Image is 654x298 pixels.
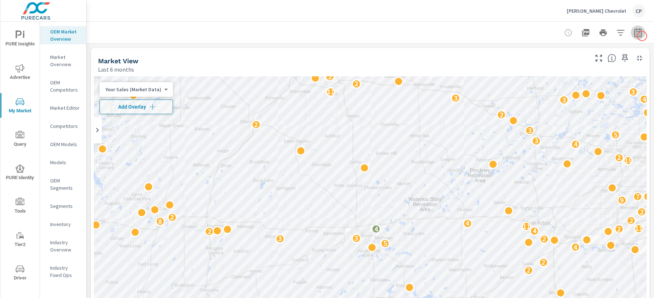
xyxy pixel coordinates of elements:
[40,201,86,212] div: Segments
[620,196,624,205] p: 9
[619,52,631,64] span: Save this to your personalized report
[634,52,645,64] button: Minimize Widget
[567,8,626,14] p: [PERSON_NAME] Chevrolet
[354,79,358,88] p: 2
[607,54,616,63] span: Find the biggest opportunities in your market for your inventory. Understand by postal code where...
[3,231,37,249] span: Tier2
[98,57,138,65] h5: Market View
[629,216,633,225] p: 2
[50,122,80,130] p: Competitors
[574,140,578,148] p: 4
[636,192,640,201] p: 7
[383,239,387,247] p: 5
[50,202,80,210] p: Segments
[573,243,577,251] p: 4
[40,52,86,70] div: Market Overview
[534,136,538,145] p: 3
[541,258,545,266] p: 2
[50,159,80,166] p: Models
[578,25,593,40] button: "Export Report to PDF"
[254,120,258,129] p: 2
[632,4,645,17] div: CP
[613,25,628,40] button: Apply Filters
[522,222,530,231] p: 11
[454,94,458,102] p: 3
[170,213,174,221] p: 2
[617,153,621,162] p: 2
[50,177,80,192] p: OEM Segments
[50,53,80,68] p: Market Overview
[103,103,170,110] span: Add Overlay
[3,131,37,149] span: Query
[640,208,644,216] p: 2
[50,264,80,279] p: Industry Fixed Ops
[105,86,161,93] p: Your Sales (Market Data)
[624,156,632,165] p: 15
[50,239,80,253] p: Industry Overview
[327,87,335,96] p: 11
[533,226,537,235] p: 4
[50,141,80,148] p: OEM Models
[631,88,635,96] p: 3
[374,225,378,233] p: 4
[354,234,358,242] p: 3
[40,77,86,95] div: OEM Competitors
[40,157,86,168] div: Models
[40,219,86,230] div: Inventory
[3,31,37,48] span: PURE Insights
[50,79,80,93] p: OEM Competitors
[40,102,86,113] div: Market Editor
[542,234,546,243] p: 2
[642,95,646,104] p: 4
[207,227,211,236] p: 2
[3,164,37,182] span: PURE Identity
[40,139,86,150] div: OEM Models
[3,265,37,282] span: Driver
[40,121,86,132] div: Competitors
[100,100,173,114] button: Add Overlay
[593,52,605,64] button: Make Fullscreen
[40,175,86,193] div: OEM Segments
[596,25,610,40] button: Print Report
[500,110,504,119] p: 2
[465,219,469,227] p: 4
[562,96,566,104] p: 3
[528,126,532,135] p: 3
[50,28,80,43] p: OEM Market Overview
[3,64,37,82] span: Advertise
[40,237,86,255] div: Industry Overview
[158,217,162,226] p: 8
[617,225,621,233] p: 2
[40,262,86,281] div: Industry Fixed Ops
[50,221,80,228] p: Inventory
[614,130,618,139] p: 5
[526,266,530,274] p: 2
[50,104,80,112] p: Market Editor
[328,72,332,81] p: 2
[98,65,134,74] p: Last 6 months
[635,224,643,233] p: 11
[100,86,167,93] div: Your Sales (Market Data)
[3,198,37,216] span: Tools
[3,97,37,115] span: My Market
[278,234,282,243] p: 3
[40,26,86,44] div: OEM Market Overview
